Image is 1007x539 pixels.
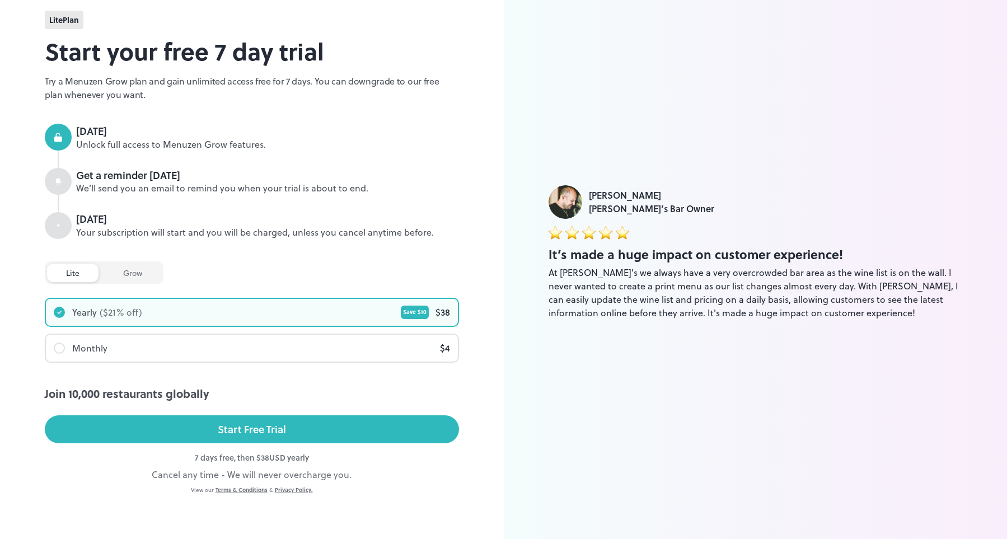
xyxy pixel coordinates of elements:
div: [DATE] [76,124,459,138]
img: star [582,226,596,239]
div: Cancel any time - We will never overcharge you. [45,468,459,481]
div: Yearly [72,306,97,319]
p: Try a Menuzen Grow plan and gain unlimited access free for 7 days. You can downgrade to our free ... [45,74,459,101]
div: Unlock full access to Menuzen Grow features. [76,138,459,151]
img: star [549,226,562,239]
div: grow [104,264,161,282]
div: [PERSON_NAME]’s Bar Owner [589,202,714,215]
button: Start Free Trial [45,415,459,443]
div: Start Free Trial [218,421,286,438]
h2: Start your free 7 day trial [45,34,459,69]
div: Join 10,000 restaurants globally [45,385,459,402]
div: We’ll send you an email to remind you when your trial is about to end. [76,182,459,195]
div: [PERSON_NAME] [589,189,714,202]
div: View our & [45,486,459,494]
a: Privacy Policy. [275,486,313,494]
img: star [599,226,612,239]
div: 7 days free, then $ 38 USD yearly [45,452,459,463]
div: At [PERSON_NAME]'s we always have a very overcrowded bar area as the wine list is on the wall. I ... [549,266,963,320]
div: [DATE] [76,212,459,226]
div: ($ 21 % off) [100,306,142,319]
div: $ 38 [435,306,450,319]
div: It’s made a huge impact on customer experience! [549,245,963,264]
div: lite [47,264,99,282]
img: Luke Foyle [549,185,582,219]
img: star [616,226,629,239]
div: Monthly [72,341,107,355]
div: Your subscription will start and you will be charged, unless you cancel anytime before. [76,226,459,239]
div: Save $ 10 [401,306,429,319]
span: lite Plan [49,14,79,26]
div: Get a reminder [DATE] [76,168,459,182]
a: Terms & Conditions [216,486,268,494]
div: $ 4 [440,341,450,355]
img: star [565,226,579,239]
